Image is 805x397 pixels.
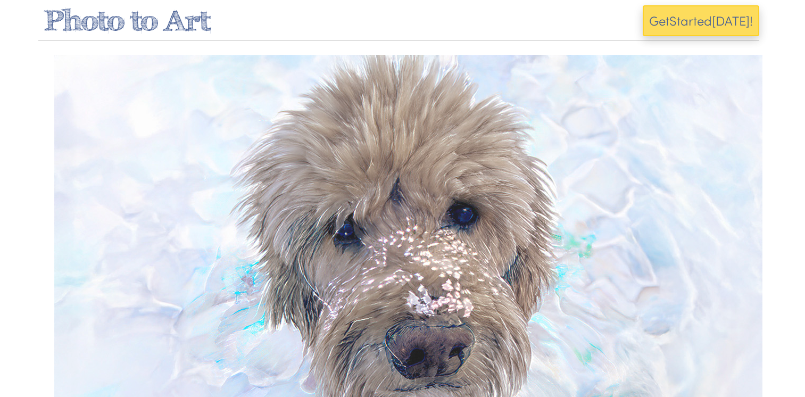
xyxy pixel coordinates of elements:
button: GetStarted[DATE]! [643,5,759,36]
span: ed [697,12,712,29]
a: Photo to Art [44,4,211,37]
span: Get [649,12,669,29]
